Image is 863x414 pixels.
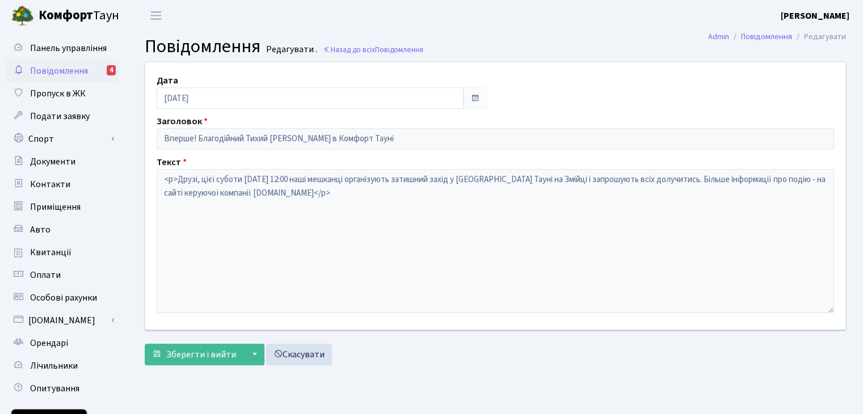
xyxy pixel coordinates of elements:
[6,354,119,377] a: Лічильники
[30,65,88,77] span: Повідомлення
[157,169,834,313] textarea: <p>Друзі, цієї суботи [DATE] 12:00 наші мешканці організують затишний захід у [GEOGRAPHIC_DATA] Т...
[6,150,119,173] a: Документи
[6,37,119,60] a: Панель управління
[6,196,119,218] a: Приміщення
[323,44,423,55] a: Назад до всіхПовідомлення
[266,344,332,365] a: Скасувати
[708,31,729,43] a: Admin
[30,223,50,236] span: Авто
[30,201,81,213] span: Приміщення
[30,360,78,372] span: Лічильники
[6,286,119,309] a: Особові рахунки
[30,246,71,259] span: Квитанції
[39,6,119,26] span: Таун
[107,65,116,75] div: 4
[30,155,75,168] span: Документи
[145,344,243,365] button: Зберегти і вийти
[6,332,119,354] a: Орендарі
[30,269,61,281] span: Оплати
[264,44,317,55] small: Редагувати .
[691,25,863,49] nav: breadcrumb
[6,241,119,264] a: Квитанції
[30,87,86,100] span: Пропуск в ЖК
[157,155,187,169] label: Текст
[30,110,90,122] span: Подати заявку
[30,382,79,395] span: Опитування
[6,60,119,82] a: Повідомлення4
[6,82,119,105] a: Пропуск в ЖК
[11,5,34,27] img: logo.png
[792,31,846,43] li: Редагувати
[781,9,849,23] a: [PERSON_NAME]
[375,44,423,55] span: Повідомлення
[6,309,119,332] a: [DOMAIN_NAME]
[6,128,119,150] a: Спорт
[6,173,119,196] a: Контакти
[142,6,170,25] button: Переключити навігацію
[157,115,208,128] label: Заголовок
[30,337,68,349] span: Орендарі
[30,292,97,304] span: Особові рахунки
[166,348,236,361] span: Зберегти і вийти
[6,218,119,241] a: Авто
[30,42,107,54] span: Панель управління
[6,105,119,128] a: Подати заявку
[6,264,119,286] a: Оплати
[30,178,70,191] span: Контакти
[781,10,849,22] b: [PERSON_NAME]
[39,6,93,24] b: Комфорт
[145,33,260,60] span: Повідомлення
[741,31,792,43] a: Повідомлення
[157,74,178,87] label: Дата
[6,377,119,400] a: Опитування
